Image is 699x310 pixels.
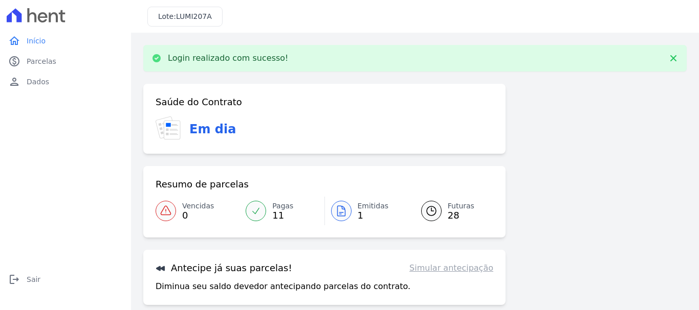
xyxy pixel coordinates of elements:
[156,96,242,108] h3: Saúde do Contrato
[156,178,249,190] h3: Resumo de parcelas
[272,201,293,211] span: Pagas
[409,262,493,274] a: Simular antecipação
[27,77,49,87] span: Dados
[4,71,127,92] a: personDados
[239,197,324,225] a: Pagas 11
[27,56,56,66] span: Parcelas
[168,53,289,63] p: Login realizado com sucesso!
[156,280,410,293] p: Diminua seu saldo devedor antecipando parcelas do contrato.
[448,211,474,220] span: 28
[156,197,239,225] a: Vencidas 0
[4,31,127,51] a: homeInício
[272,211,293,220] span: 11
[8,35,20,47] i: home
[358,211,389,220] span: 1
[8,273,20,285] i: logout
[27,274,40,284] span: Sair
[176,12,212,20] span: LUMI207A
[189,120,236,138] h3: Em dia
[4,269,127,290] a: logoutSair
[158,11,212,22] h3: Lote:
[8,76,20,88] i: person
[182,201,214,211] span: Vencidas
[325,197,409,225] a: Emitidas 1
[156,262,292,274] h3: Antecipe já suas parcelas!
[8,55,20,67] i: paid
[448,201,474,211] span: Futuras
[4,51,127,71] a: paidParcelas
[182,211,214,220] span: 0
[358,201,389,211] span: Emitidas
[27,36,46,46] span: Início
[409,197,493,225] a: Futuras 28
